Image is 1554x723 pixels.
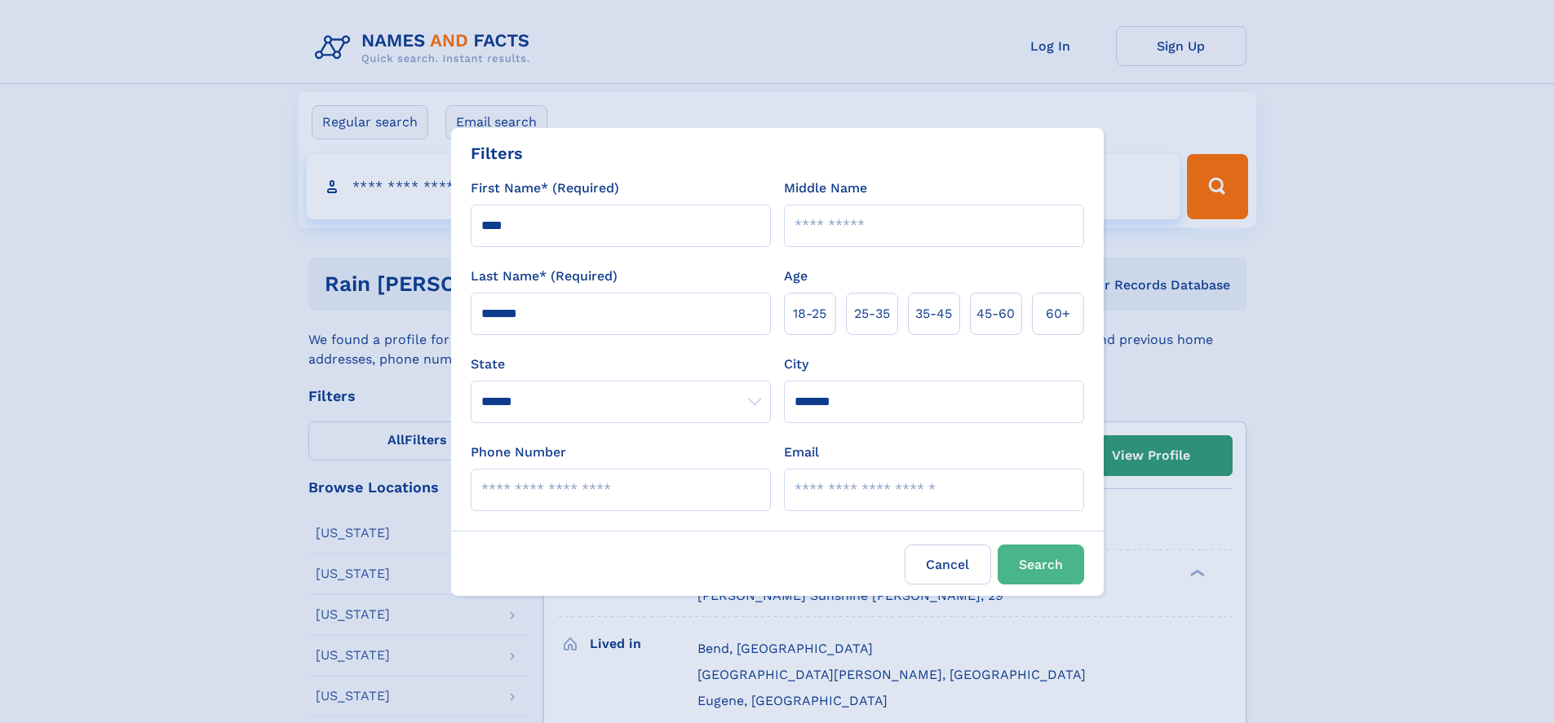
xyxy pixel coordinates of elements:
span: 18‑25 [793,304,826,324]
label: First Name* (Required) [471,179,619,198]
label: Cancel [905,544,991,584]
label: Middle Name [784,179,867,198]
button: Search [998,544,1084,584]
span: 35‑45 [915,304,952,324]
span: 45‑60 [976,304,1015,324]
label: Phone Number [471,443,566,462]
label: Email [784,443,819,462]
label: Last Name* (Required) [471,267,618,286]
div: Filters [471,141,523,165]
label: State [471,355,771,374]
label: City [784,355,808,374]
span: 60+ [1046,304,1070,324]
label: Age [784,267,808,286]
span: 25‑35 [854,304,890,324]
